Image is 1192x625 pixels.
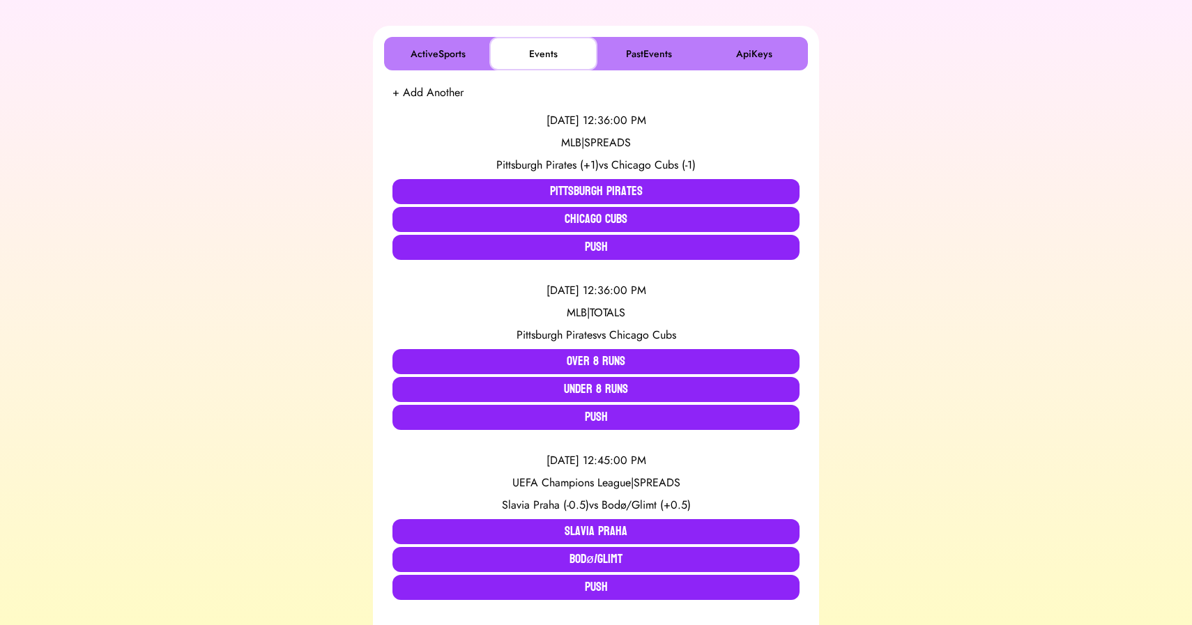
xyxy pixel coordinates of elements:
button: Over 8 Runs [392,349,800,374]
div: MLB | SPREADS [392,134,800,151]
button: + Add Another [392,84,464,101]
button: ApiKeys [703,40,805,68]
button: PastEvents [597,40,700,68]
button: Under 8 Runs [392,377,800,402]
button: Events [492,40,595,68]
button: Chicago Cubs [392,207,800,232]
button: Pittsburgh Pirates [392,179,800,204]
button: Slavia Praha [392,519,800,544]
span: Pittsburgh Pirates (+1) [496,157,599,173]
div: vs [392,497,800,514]
div: [DATE] 12:45:00 PM [392,452,800,469]
button: Push [392,405,800,430]
button: Push [392,575,800,600]
div: vs [392,157,800,173]
div: [DATE] 12:36:00 PM [392,112,800,129]
div: [DATE] 12:36:00 PM [392,282,800,299]
button: Bodø/Glimt [392,547,800,572]
span: Slavia Praha (-0.5) [502,497,589,513]
span: Bodø/Glimt (+0.5) [602,497,691,513]
span: Pittsburgh Pirates [517,327,597,343]
button: Push [392,235,800,260]
button: ActiveSports [387,40,489,68]
span: Chicago Cubs [609,327,676,343]
div: MLB | TOTALS [392,304,800,321]
span: Chicago Cubs (-1) [611,157,696,173]
div: vs [392,327,800,344]
div: UEFA Champions League | SPREADS [392,474,800,491]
